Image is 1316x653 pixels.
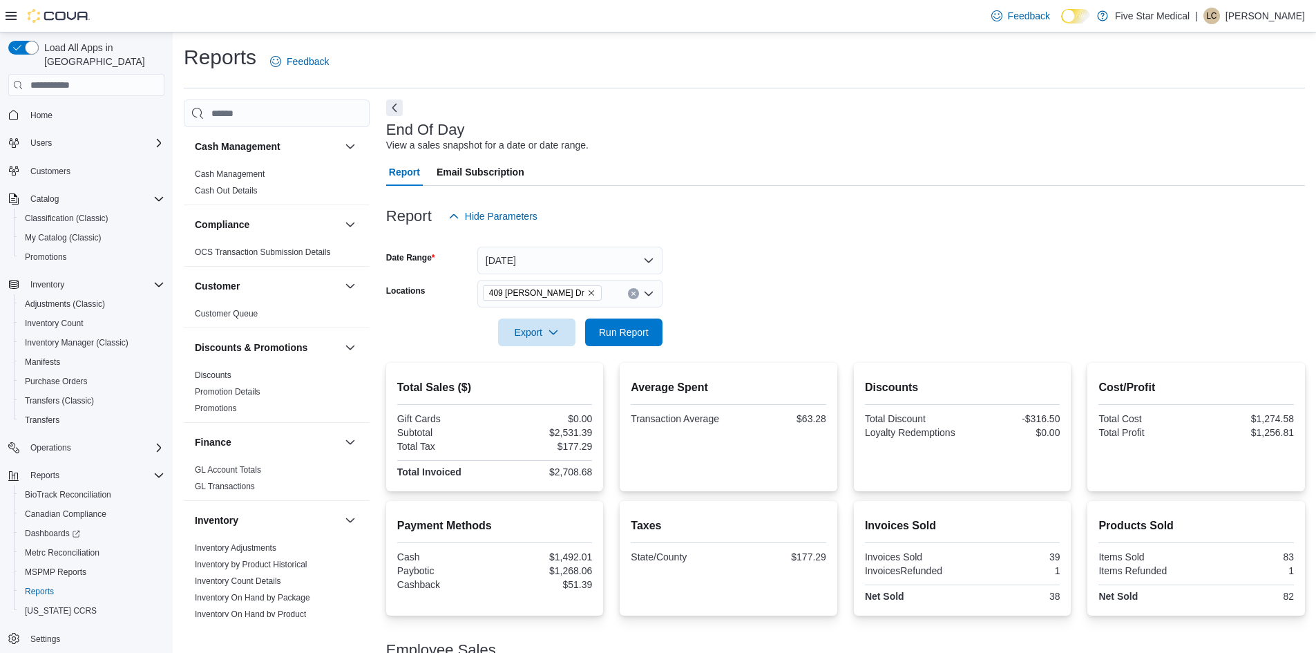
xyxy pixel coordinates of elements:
span: Inventory On Hand by Product [195,609,306,620]
span: Promotions [195,403,237,414]
span: OCS Transaction Submission Details [195,247,331,258]
a: Metrc Reconciliation [19,545,105,561]
button: [DATE] [477,247,662,274]
button: Compliance [342,216,359,233]
a: GL Transactions [195,482,255,491]
span: Catalog [25,191,164,207]
span: Dashboards [25,528,80,539]
h2: Payment Methods [397,518,593,534]
span: Operations [25,439,164,456]
div: Cashback [397,579,492,590]
span: Purchase Orders [25,376,88,387]
div: 82 [1199,591,1294,602]
span: Inventory On Hand by Package [195,592,310,603]
div: Total Discount [865,413,960,424]
span: Export [506,319,567,346]
h3: Report [386,208,432,225]
button: Remove 409 Norfleet Dr from selection in this group [587,289,595,297]
a: Dashboards [19,525,86,542]
span: My Catalog (Classic) [19,229,164,246]
span: Metrc Reconciliation [25,547,99,558]
div: $51.39 [497,579,592,590]
a: Inventory Count Details [195,576,281,586]
h2: Invoices Sold [865,518,1060,534]
span: Adjustments (Classic) [25,299,105,310]
span: GL Account Totals [195,464,261,475]
div: $1,492.01 [497,551,592,562]
strong: Net Sold [1098,591,1138,602]
a: Canadian Compliance [19,506,112,522]
span: Dashboards [19,525,164,542]
h3: Customer [195,279,240,293]
button: Cash Management [342,138,359,155]
div: Loyalty Redemptions [865,427,960,438]
button: Customer [195,279,339,293]
a: MSPMP Reports [19,564,92,580]
span: Promotions [19,249,164,265]
a: GL Account Totals [195,465,261,475]
a: Inventory Manager (Classic) [19,334,134,351]
h1: Reports [184,44,256,71]
h3: End Of Day [386,122,465,138]
a: Adjustments (Classic) [19,296,111,312]
button: Inventory [195,513,339,527]
div: Items Sold [1098,551,1193,562]
button: Metrc Reconciliation [14,543,170,562]
div: Items Refunded [1098,565,1193,576]
span: Canadian Compliance [25,509,106,520]
button: Transfers [14,410,170,430]
a: Reports [19,583,59,600]
span: MSPMP Reports [19,564,164,580]
div: $63.28 [732,413,826,424]
a: Transfers (Classic) [19,392,99,409]
div: 1 [965,565,1060,576]
a: Inventory On Hand by Package [195,593,310,603]
div: Discounts & Promotions [184,367,370,422]
span: Reports [19,583,164,600]
a: Promotions [19,249,73,265]
div: 1 [1199,565,1294,576]
span: Home [25,106,164,123]
a: Cash Management [195,169,265,179]
button: Customer [342,278,359,294]
div: Invoices Sold [865,551,960,562]
span: Reports [25,586,54,597]
strong: Total Invoiced [397,466,461,477]
div: InvoicesRefunded [865,565,960,576]
button: Adjustments (Classic) [14,294,170,314]
button: Reports [25,467,65,484]
button: Manifests [14,352,170,372]
strong: Net Sold [865,591,904,602]
a: My Catalog (Classic) [19,229,107,246]
button: Classification (Classic) [14,209,170,228]
h2: Total Sales ($) [397,379,593,396]
button: MSPMP Reports [14,562,170,582]
span: Inventory by Product Historical [195,559,307,570]
div: Total Cost [1098,413,1193,424]
h2: Average Spent [631,379,826,396]
span: Cash Out Details [195,185,258,196]
a: Feedback [986,2,1056,30]
a: Feedback [265,48,334,75]
button: Promotions [14,247,170,267]
div: $1,274.58 [1199,413,1294,424]
span: Load All Apps in [GEOGRAPHIC_DATA] [39,41,164,68]
span: Report [389,158,420,186]
span: Inventory Count [25,318,84,329]
span: Settings [25,630,164,647]
span: Inventory Manager (Classic) [25,337,128,348]
button: Catalog [3,189,170,209]
span: Promotions [25,252,67,263]
a: Transfers [19,412,65,428]
button: My Catalog (Classic) [14,228,170,247]
a: Home [25,107,58,124]
div: $1,256.81 [1199,427,1294,438]
p: Five Star Medical [1115,8,1190,24]
a: Customer Queue [195,309,258,319]
span: Catalog [30,193,59,205]
span: Home [30,110,53,121]
a: Purchase Orders [19,373,93,390]
button: Discounts & Promotions [342,339,359,356]
span: Transfers (Classic) [25,395,94,406]
div: $177.29 [732,551,826,562]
